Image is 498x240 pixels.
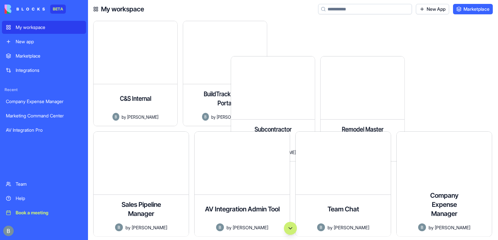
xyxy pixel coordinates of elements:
[211,113,215,120] span: by
[5,5,66,14] a: BETA
[16,67,82,73] div: Integrations
[120,94,151,103] h4: C&S Internal
[416,4,449,14] a: New App
[202,89,248,108] h4: BuildTrack Client Portal
[2,21,86,34] a: My workspace
[16,38,82,45] div: New app
[2,192,86,205] a: Help
[16,53,82,59] div: Marketplace
[122,113,126,120] span: by
[93,131,189,237] a: Sales Pipeline ManagerAvatarby[PERSON_NAME]
[2,124,86,137] a: AV Integration Pro
[115,200,167,218] h4: Sales Pipeline Manager
[112,113,119,121] img: Avatar
[2,35,86,48] a: New app
[250,125,296,143] h4: Subcontractor Portal
[295,131,391,237] a: Team ChatAvatarby[PERSON_NAME]
[2,49,86,62] a: Marketplace
[205,205,280,214] h4: AV Integration Admin Tool
[217,113,248,120] span: [PERSON_NAME]
[194,131,290,237] a: AV Integration Admin ToolAvatarby[PERSON_NAME]
[340,125,386,143] h4: Remodel Master Pro
[295,21,391,126] a: Subcontractor PortalAvatarby[PERSON_NAME]
[3,226,14,236] img: ACg8ocIug40qN1SCXJiinWdltW7QsPxROn8ZAVDlgOtPD8eQfXIZmw=s96-c
[16,24,82,31] div: My workspace
[2,64,86,77] a: Integrations
[6,98,82,105] div: Company Expense Manager
[284,222,297,235] button: Scroll to bottom
[2,109,86,122] a: Marketing Command Center
[453,4,493,14] a: Marketplace
[50,5,66,14] div: BETA
[328,205,359,214] h4: Team Chat
[127,113,158,120] span: [PERSON_NAME]
[2,178,86,191] a: Team
[2,87,86,92] span: Recent
[16,195,82,202] div: Help
[202,113,209,121] img: Avatar
[16,181,82,187] div: Team
[194,21,290,126] a: BuildTrack Client PortalAvatarby[PERSON_NAME]
[5,5,45,14] img: logo
[2,206,86,219] a: Book a meeting
[6,113,82,119] div: Marketing Command Center
[16,209,82,216] div: Book a meeting
[2,95,86,108] a: Company Expense Manager
[418,191,470,218] h4: Company Expense Manager
[396,21,492,126] a: Remodel Master ProAvatarby[PERSON_NAME]
[396,131,492,237] a: Company Expense ManagerAvatarby[PERSON_NAME]
[93,21,189,126] a: C&S InternalAvatarby[PERSON_NAME]
[6,127,82,133] div: AV Integration Pro
[101,5,144,14] h4: My workspace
